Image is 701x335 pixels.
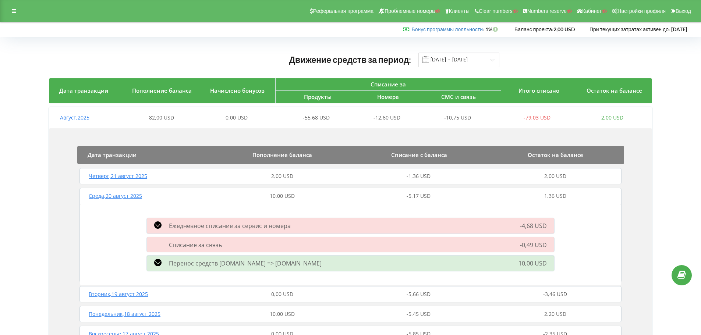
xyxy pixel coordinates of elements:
[371,81,406,88] span: Списание за
[520,222,547,230] span: -4,68 USD
[411,26,484,32] span: :
[449,8,470,14] span: Клиенты
[59,87,108,94] span: Дата транзакции
[485,26,500,32] strong: 1%
[676,8,691,14] span: Выход
[524,114,550,121] span: -79,03 USD
[518,259,547,267] span: 10,00 USD
[377,93,399,100] span: Номера
[252,151,312,158] span: Пополнение баланса
[88,151,137,158] span: Дата транзакции
[169,222,291,230] span: Ежедневное списание за сервис и номера
[60,114,89,121] span: Август , 2025
[407,192,431,199] span: -5,17 USD
[544,310,566,317] span: 2,20 USD
[601,114,623,121] span: 2,00 USD
[543,291,567,297] span: -3,46 USD
[411,26,483,32] a: Бонус программы лояльности
[407,291,431,297] span: -5,66 USD
[407,172,431,179] span: -1,36 USD
[444,114,471,121] span: -10,75 USD
[527,8,567,14] span: Numbers reserve
[544,192,566,199] span: 1,36 USD
[210,87,265,94] span: Начислено бонусов
[132,87,192,94] span: Пополнение баланса
[671,26,687,32] strong: [DATE]
[544,172,566,179] span: 2,00 USD
[149,114,174,121] span: 82,00 USD
[89,172,147,179] span: Четверг , 21 август 2025
[169,259,322,267] span: Перенос средств [DOMAIN_NAME] => [DOMAIN_NAME]
[304,93,332,100] span: Продукты
[270,310,295,317] span: 10,00 USD
[479,8,513,14] span: Clear numbers
[270,192,295,199] span: 10,00 USD
[89,192,142,199] span: Среда , 20 август 2025
[582,8,602,14] span: Кабинет
[271,172,293,179] span: 2,00 USD
[391,151,447,158] span: Списание с баланса
[514,26,553,32] span: Баланс проекта:
[385,8,435,14] span: Проблемные номера
[590,26,670,32] span: При текущих затратах активен до:
[617,8,666,14] span: Настройки профиля
[289,54,411,65] span: Движение средств за период:
[169,241,222,249] span: Списание за связь
[528,151,583,158] span: Остаток на балансе
[89,310,160,317] span: Понедельник , 18 август 2025
[313,8,373,14] span: Реферальная программа
[303,114,330,121] span: -55,68 USD
[518,87,559,94] span: Итого списано
[587,87,642,94] span: Остаток на балансе
[553,26,575,32] strong: 2,00 USD
[520,241,547,249] span: -0,49 USD
[89,291,148,297] span: Вторник , 19 август 2025
[226,114,248,121] span: 0,00 USD
[407,310,431,317] span: -5,45 USD
[373,114,400,121] span: -12,60 USD
[441,93,476,100] span: СМС и связь
[271,291,293,297] span: 0,00 USD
